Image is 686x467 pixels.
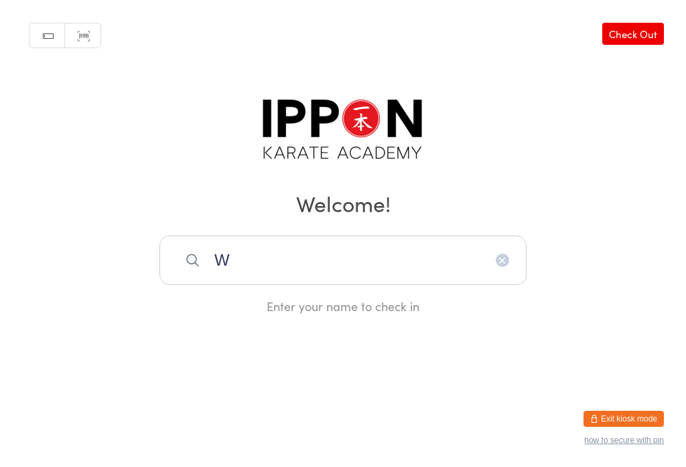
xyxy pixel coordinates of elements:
a: Check Out [602,23,664,45]
button: how to secure with pin [584,436,664,445]
div: Enter your name to check in [159,298,527,314]
button: Exit kiosk mode [584,411,664,427]
img: Ippon Karate Academy [259,94,427,169]
input: Search [159,236,527,285]
h2: Welcome! [13,188,673,218]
